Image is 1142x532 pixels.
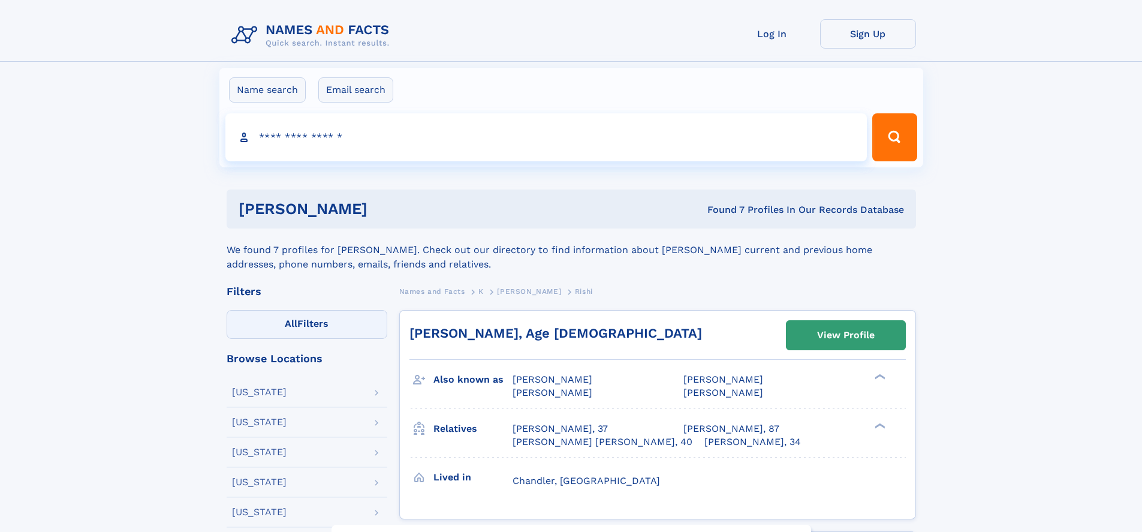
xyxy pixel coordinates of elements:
[239,202,538,217] h1: [PERSON_NAME]
[513,387,592,398] span: [PERSON_NAME]
[232,387,287,397] div: [US_STATE]
[232,447,287,457] div: [US_STATE]
[497,287,561,296] span: [PERSON_NAME]
[433,419,513,439] h3: Relatives
[820,19,916,49] a: Sign Up
[227,310,387,339] label: Filters
[285,318,297,329] span: All
[409,326,702,341] a: [PERSON_NAME], Age [DEMOGRAPHIC_DATA]
[232,417,287,427] div: [US_STATE]
[433,369,513,390] h3: Also known as
[817,321,875,349] div: View Profile
[537,203,904,217] div: Found 7 Profiles In Our Records Database
[872,373,886,381] div: ❯
[872,113,917,161] button: Search Button
[683,387,763,398] span: [PERSON_NAME]
[513,422,608,435] a: [PERSON_NAME], 37
[232,507,287,517] div: [US_STATE]
[724,19,820,49] a: Log In
[318,77,393,103] label: Email search
[227,229,916,272] div: We found 7 profiles for [PERSON_NAME]. Check out our directory to find information about [PERSON_...
[872,422,886,429] div: ❯
[399,284,465,299] a: Names and Facts
[229,77,306,103] label: Name search
[513,435,692,449] a: [PERSON_NAME] [PERSON_NAME], 40
[227,286,387,297] div: Filters
[478,284,484,299] a: K
[683,422,779,435] a: [PERSON_NAME], 87
[575,287,593,296] span: Rishi
[232,477,287,487] div: [US_STATE]
[478,287,484,296] span: K
[497,284,561,299] a: [PERSON_NAME]
[683,374,763,385] span: [PERSON_NAME]
[787,321,905,350] a: View Profile
[227,353,387,364] div: Browse Locations
[513,475,660,486] span: Chandler, [GEOGRAPHIC_DATA]
[433,467,513,488] h3: Lived in
[704,435,801,449] a: [PERSON_NAME], 34
[227,19,399,52] img: Logo Names and Facts
[513,374,592,385] span: [PERSON_NAME]
[225,113,867,161] input: search input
